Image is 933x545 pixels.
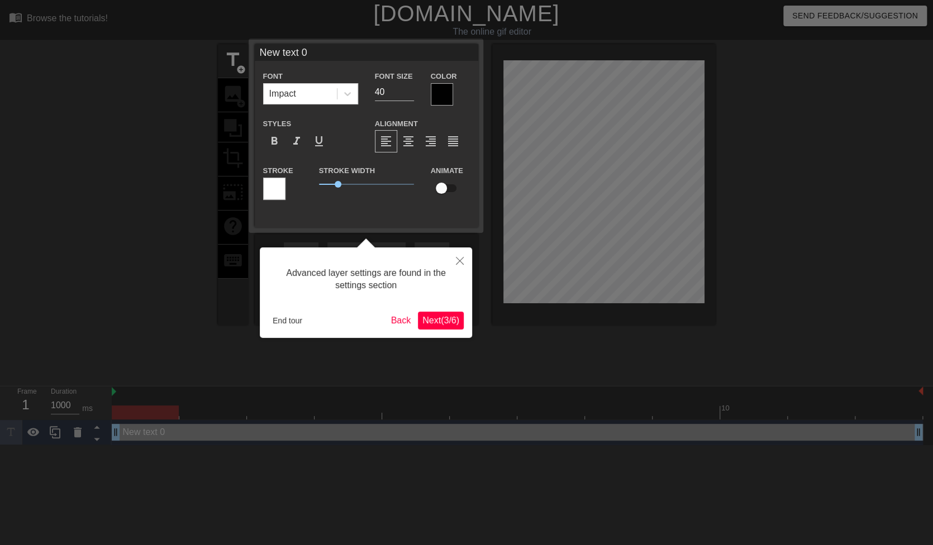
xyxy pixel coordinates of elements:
button: End tour [268,312,307,329]
div: Advanced layer settings are found in the settings section [268,256,464,303]
span: Next ( 3 / 6 ) [422,315,459,325]
button: Close [448,247,472,273]
button: Back [387,312,416,329]
button: Next [418,312,464,329]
